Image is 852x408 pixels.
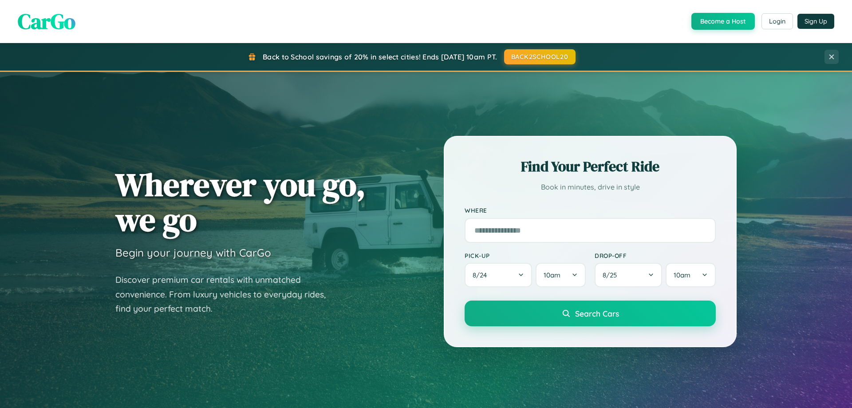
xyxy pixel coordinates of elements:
span: 10am [544,271,560,279]
span: 8 / 25 [603,271,621,279]
p: Book in minutes, drive in style [465,181,716,194]
p: Discover premium car rentals with unmatched convenience. From luxury vehicles to everyday rides, ... [115,273,337,316]
label: Where [465,207,716,214]
button: 10am [666,263,716,287]
span: CarGo [18,7,75,36]
button: 10am [536,263,586,287]
span: Search Cars [575,309,619,318]
button: Search Cars [465,301,716,326]
button: 8/24 [465,263,532,287]
label: Drop-off [595,252,716,259]
button: BACK2SCHOOL20 [504,49,576,64]
button: Login [761,13,793,29]
h2: Find Your Perfect Ride [465,157,716,176]
h3: Begin your journey with CarGo [115,246,271,259]
span: Back to School savings of 20% in select cities! Ends [DATE] 10am PT. [263,52,497,61]
span: 8 / 24 [473,271,491,279]
label: Pick-up [465,252,586,259]
h1: Wherever you go, we go [115,167,366,237]
span: 10am [674,271,690,279]
button: 8/25 [595,263,662,287]
button: Sign Up [797,14,834,29]
button: Become a Host [691,13,755,30]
